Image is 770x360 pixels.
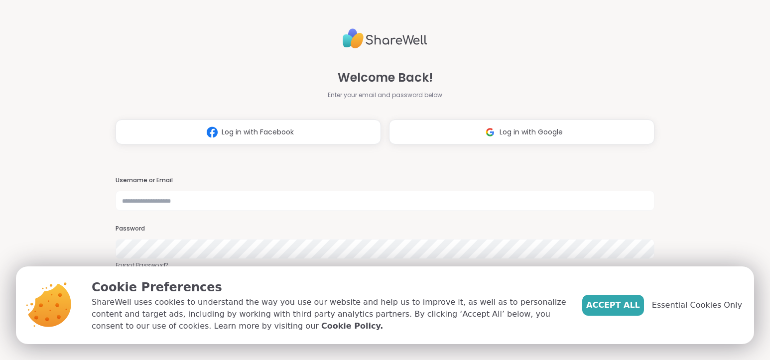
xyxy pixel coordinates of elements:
span: Log in with Facebook [222,127,294,137]
img: ShareWell Logomark [481,123,500,141]
img: ShareWell Logomark [203,123,222,141]
span: Welcome Back! [338,69,433,87]
a: Cookie Policy. [321,320,383,332]
img: ShareWell Logo [343,24,427,53]
button: Log in with Google [389,120,654,144]
span: Essential Cookies Only [652,299,742,311]
span: Accept All [586,299,640,311]
p: Cookie Preferences [92,278,566,296]
a: Forgot Password? [116,261,654,270]
span: Enter your email and password below [328,91,442,100]
span: Log in with Google [500,127,563,137]
p: ShareWell uses cookies to understand the way you use our website and help us to improve it, as we... [92,296,566,332]
button: Log in with Facebook [116,120,381,144]
button: Accept All [582,295,644,316]
h3: Username or Email [116,176,654,185]
h3: Password [116,225,654,233]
